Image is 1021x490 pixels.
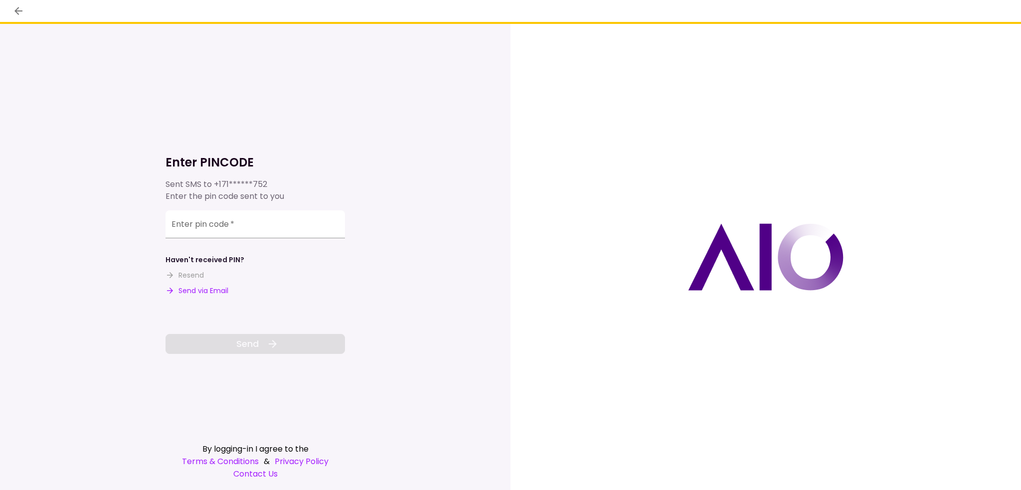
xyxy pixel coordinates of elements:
span: Send [236,337,259,350]
button: back [10,2,27,19]
div: Sent SMS to Enter the pin code sent to you [166,178,345,202]
a: Terms & Conditions [182,455,259,468]
h1: Enter PINCODE [166,155,345,170]
button: Resend [166,270,204,281]
button: Send [166,334,345,354]
div: & [166,455,345,468]
div: By logging-in I agree to the [166,443,345,455]
button: Send via Email [166,286,228,296]
img: AIO logo [688,223,844,291]
a: Contact Us [166,468,345,480]
a: Privacy Policy [275,455,329,468]
div: Haven't received PIN? [166,255,244,265]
